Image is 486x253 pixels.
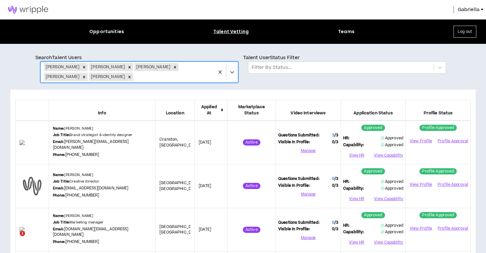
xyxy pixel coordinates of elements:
sup: Active [243,139,260,145]
button: View Capability [374,150,403,160]
p: [DATE] [199,227,223,233]
b: Email: [53,139,64,144]
span: / 3 [334,226,338,232]
span: / 3 [334,133,338,138]
span: [GEOGRAPHIC_DATA] , [GEOGRAPHIC_DATA] [159,224,201,235]
button: Manage [278,190,338,199]
img: AeEYUjhzIM3lMG11H8pK5a9M1Ndq951b7sZgItjg.png [19,227,45,232]
span: / 3 [334,139,338,145]
p: [PERSON_NAME] [53,172,93,178]
th: Marketplace Status [227,100,276,120]
sup: Active [243,227,260,233]
b: Name: [53,126,64,131]
sup: Active [243,183,260,189]
span: 0 [332,183,338,189]
a: [PERSON_NAME][EMAIL_ADDRESS][DOMAIN_NAME] [53,139,129,150]
span: 0 [332,226,338,232]
span: Questions Submitted: [278,220,319,226]
div: [PERSON_NAME] [89,63,126,71]
b: Job Title: [53,220,69,225]
div: [PERSON_NAME] [134,63,171,71]
button: View HR [343,150,370,160]
span: Capability: [343,142,364,148]
b: Name: [53,172,64,177]
a: View Profile [408,223,434,234]
span: / 3 [334,220,338,225]
b: Job Title: [53,179,69,184]
th: Video Interviews [276,100,341,120]
img: 5k51hzRuDj1gqpg4Ihksol3qiBUr3J6lZz2r9gAe.png [19,140,45,145]
button: View Capability [374,194,403,204]
button: Log out [454,26,476,38]
b: Phone: [53,239,65,244]
div: [PERSON_NAME] [44,73,81,81]
a: [PHONE_NUMBER] [65,239,99,245]
span: Visible In Profile: [278,139,310,145]
sup: Approved [361,125,385,131]
sup: Approved [361,212,385,218]
span: Visible In Profile: [278,226,310,232]
button: View HR [343,194,370,204]
span: / 3 [334,183,338,188]
a: View Profile [408,179,434,190]
th: Info [49,100,155,120]
span: Approved [381,142,403,148]
sup: Profile Approved [419,168,456,174]
p: [DATE] [199,140,223,145]
span: Approved [381,229,403,235]
button: Manage [278,233,338,243]
span: / 3 [334,176,338,182]
div: [PERSON_NAME] [44,63,81,71]
span: Cranston , [GEOGRAPHIC_DATA] [159,137,199,148]
span: Gabriella [458,6,480,13]
p: Brand strategist & identity designer [53,133,132,138]
b: Phone: [53,152,65,157]
span: 0 [332,139,338,145]
sup: Profile Approved [419,125,456,131]
span: Approved [381,186,403,191]
div: [PERSON_NAME] [89,73,126,81]
div: Remove Christopher Santoro [171,63,179,71]
span: [GEOGRAPHIC_DATA] , [GEOGRAPHIC_DATA] [159,180,201,192]
a: [PHONE_NUMBER] [65,152,99,158]
span: Approved [381,223,403,228]
a: [DOMAIN_NAME][EMAIL_ADDRESS][DOMAIN_NAME] [53,226,129,238]
span: 1 [20,231,25,236]
b: Email: [53,186,64,191]
span: HR: [343,135,349,141]
span: Approved [381,135,403,141]
span: 0 [332,220,334,225]
th: Application Status [341,100,406,120]
div: Remove Will Taylor [81,73,88,81]
span: Visible In Profile: [278,183,310,189]
th: Profile Status [406,100,471,120]
b: Phone: [53,193,65,198]
button: View HR [343,238,370,247]
sup: Approved [361,168,385,174]
a: [EMAIL_ADDRESS][DOMAIN_NAME] [64,185,129,191]
button: Profile Approval [438,180,468,190]
span: HR: [343,179,349,185]
span: Capability: [343,229,364,235]
button: Profile Approval [438,223,468,233]
p: Search Talent Users [35,54,243,61]
button: View Capability [374,238,403,247]
span: Questions Submitted: [278,176,319,182]
p: Marketing manager [53,220,104,225]
img: default-user-profile.png [19,173,45,199]
span: HR: [343,223,349,229]
iframe: Intercom live chat [6,231,22,247]
span: 0 [332,176,334,182]
b: Email: [53,227,64,232]
p: [PERSON_NAME] [53,126,93,131]
a: [PHONE_NUMBER] [65,193,99,198]
sup: Profile Approved [419,212,456,218]
button: Manage [278,146,338,156]
div: Remove Shazmin Borlandoe [81,63,88,71]
th: Location [156,100,195,120]
b: Job Title: [53,133,69,137]
div: Opportunities [89,28,124,35]
div: Teams [338,28,355,35]
span: 3 [332,133,334,138]
div: Remove Andrew Thompson [126,73,133,81]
